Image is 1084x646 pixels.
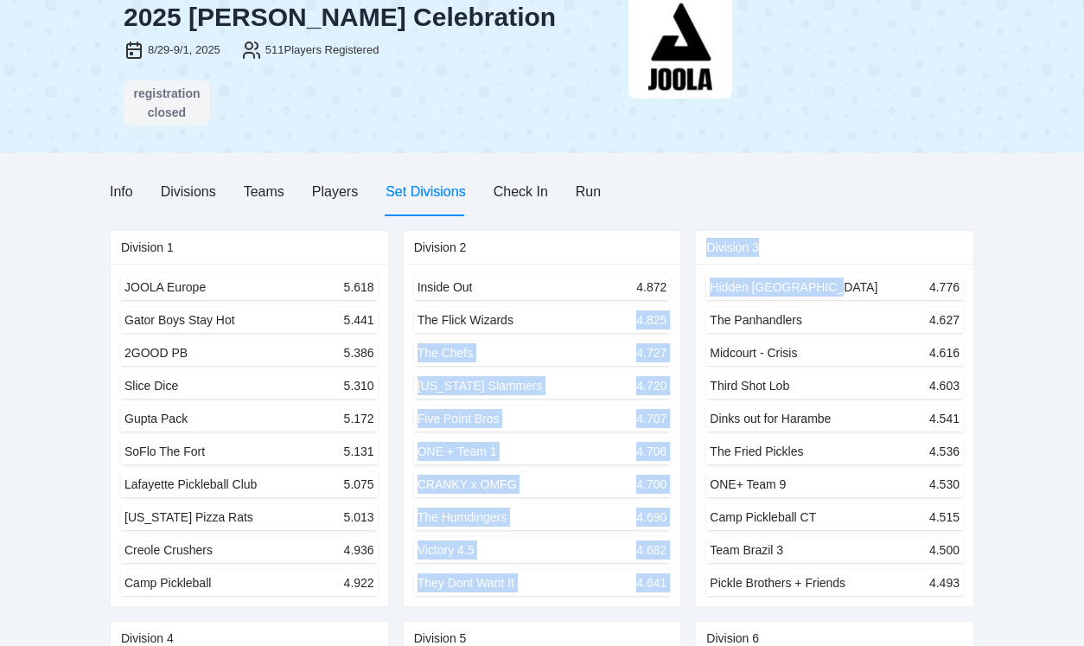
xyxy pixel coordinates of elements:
[344,477,374,491] span: 5.075
[344,445,374,458] span: 5.131
[344,280,374,294] span: 5.618
[929,445,960,458] span: 4.536
[312,181,358,202] div: Players
[418,343,474,362] div: The Chefs
[706,231,963,264] div: Division 3
[710,343,797,362] div: Midcourt - Crisis
[929,313,960,327] span: 4.627
[418,475,517,494] div: CRANKY x OMFG
[124,508,253,527] div: [US_STATE] Pizza Rats
[418,508,507,527] div: The Humdingers
[344,576,374,590] span: 4.922
[710,310,802,329] div: The Panhandlers
[494,181,548,202] div: Check In
[386,181,465,202] div: Set Divisions
[636,412,666,425] span: 4.707
[418,442,497,461] div: ONE + Team 1
[265,42,379,59] div: 511 Players Registered
[710,475,786,494] div: ONE+ Team 9
[929,280,960,294] span: 4.776
[124,475,257,494] div: Lafayette Pickleball Club
[129,84,205,122] div: registration closed
[636,543,666,557] span: 4.682
[636,576,666,590] span: 4.641
[414,231,671,264] div: Division 2
[344,379,374,393] span: 5.310
[110,181,133,202] div: Info
[121,231,378,264] div: Division 1
[148,42,220,59] div: 8/29-9/1, 2025
[636,313,666,327] span: 4.825
[124,278,206,297] div: JOOLA Europe
[124,376,178,395] div: Slice Dice
[124,2,615,33] div: 2025 [PERSON_NAME] Celebration
[344,543,374,557] span: 4.936
[124,409,188,428] div: Gupta Pack
[929,379,960,393] span: 4.603
[710,442,803,461] div: The Fried Pickles
[418,310,513,329] div: The Flick Wizards
[710,540,783,560] div: Team Brazil 3
[161,181,216,202] div: Divisions
[418,573,514,592] div: They Dont Want It
[344,412,374,425] span: 5.172
[929,510,960,524] span: 4.515
[344,346,374,360] span: 5.386
[636,346,666,360] span: 4.727
[124,573,211,592] div: Camp Pickleball
[929,346,960,360] span: 4.616
[124,343,188,362] div: 2GOOD PB
[710,376,789,395] div: Third Shot Lob
[124,540,213,560] div: Creole Crushers
[124,310,235,329] div: Gator Boys Stay Hot
[710,508,816,527] div: Camp Pickleball CT
[418,409,500,428] div: Five Point Bros
[929,412,960,425] span: 4.541
[636,477,666,491] span: 4.700
[576,181,601,202] div: Run
[929,477,960,491] span: 4.530
[710,278,877,297] div: Hidden [GEOGRAPHIC_DATA]
[344,510,374,524] span: 5.013
[710,573,845,592] div: Pickle Brothers + Friends
[418,278,473,297] div: Inside Out
[344,313,374,327] span: 5.441
[244,181,284,202] div: Teams
[636,379,666,393] span: 4.720
[710,409,831,428] div: Dinks out for Harambe
[636,445,666,458] span: 4.706
[418,376,543,395] div: [US_STATE] Slammers
[124,442,205,461] div: SoFlo The Fort
[929,576,960,590] span: 4.493
[636,280,666,294] span: 4.872
[418,540,475,560] div: Victory 4.5
[929,543,960,557] span: 4.500
[636,510,666,524] span: 4.690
